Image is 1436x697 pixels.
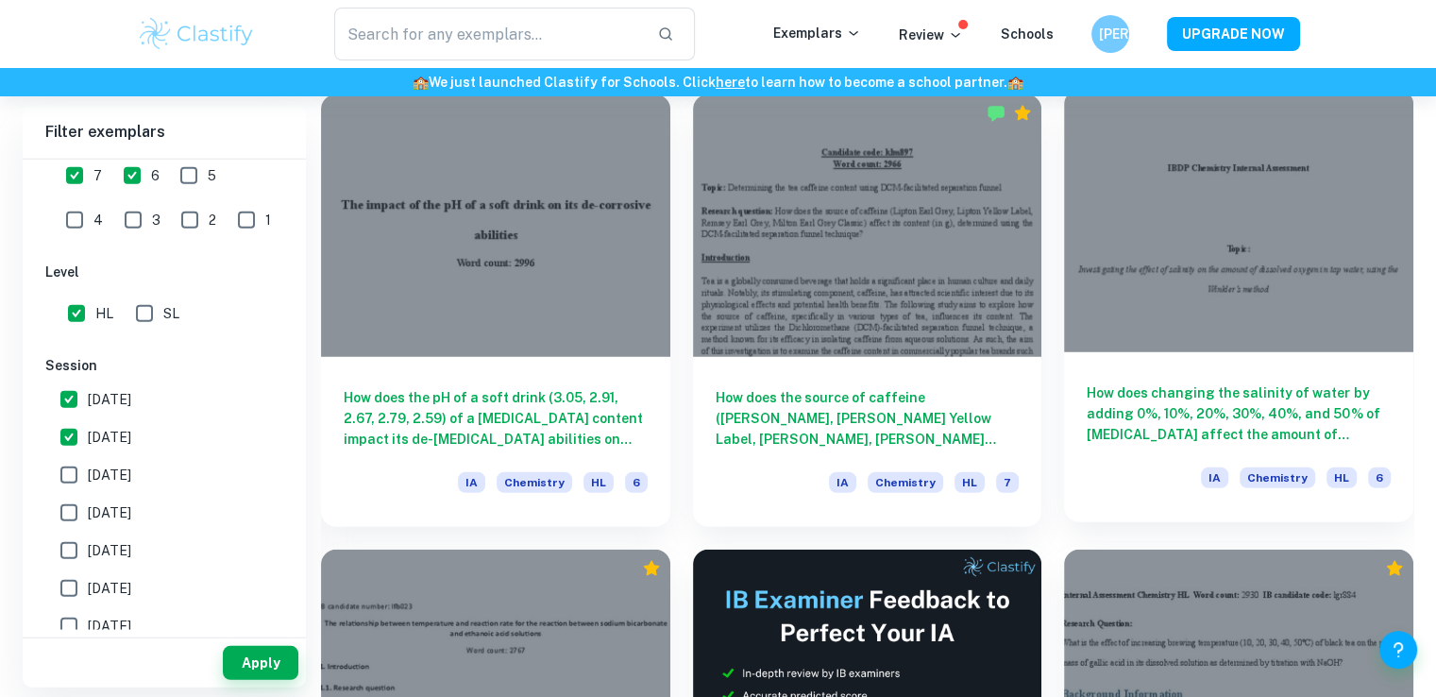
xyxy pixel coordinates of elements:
span: 3 [152,210,160,230]
span: Chemistry [497,472,572,493]
a: How does the source of caffeine ([PERSON_NAME], [PERSON_NAME] Yellow Label, [PERSON_NAME], [PERSO... [693,94,1042,526]
span: 5 [208,165,216,186]
button: UPGRADE NOW [1167,17,1300,51]
a: Schools [1001,26,1054,42]
h6: Session [45,355,283,376]
div: Premium [642,559,661,578]
h6: How does the pH of a soft drink (3.05, 2.91, 2.67, 2.79, 2.59) of a [MEDICAL_DATA] content impact... [344,387,648,450]
span: [DATE] [88,427,131,448]
span: [DATE] [88,465,131,485]
span: SL [163,303,179,324]
span: 7 [996,472,1019,493]
button: Help and Feedback [1379,631,1417,669]
span: [DATE] [88,578,131,599]
img: Clastify logo [137,15,257,53]
span: [DATE] [88,502,131,523]
span: 4 [93,210,103,230]
span: 7 [93,165,102,186]
a: here [716,75,745,90]
input: Search for any exemplars... [334,8,643,60]
h6: How does changing the salinity of water by adding 0%, 10%, 20%, 30%, 40%, and 50% of [MEDICAL_DAT... [1087,382,1391,445]
span: HL [955,472,985,493]
span: 🏫 [1007,75,1023,90]
button: [PERSON_NAME] [1091,15,1129,53]
span: 2 [209,210,216,230]
span: HL [95,303,113,324]
p: Exemplars [773,23,861,43]
div: Premium [1013,104,1032,123]
span: 6 [625,472,648,493]
h6: We just launched Clastify for Schools. Click to learn how to become a school partner. [4,72,1432,93]
img: Marked [987,104,1005,123]
span: Chemistry [868,472,943,493]
h6: [PERSON_NAME] [1099,24,1121,44]
span: 1 [265,210,271,230]
a: How does changing the salinity of water by adding 0%, 10%, 20%, 30%, 40%, and 50% of [MEDICAL_DAT... [1064,94,1413,526]
button: Apply [223,646,298,680]
p: Review [899,25,963,45]
span: HL [583,472,614,493]
h6: How does the source of caffeine ([PERSON_NAME], [PERSON_NAME] Yellow Label, [PERSON_NAME], [PERSO... [716,387,1020,450]
a: How does the pH of a soft drink (3.05, 2.91, 2.67, 2.79, 2.59) of a [MEDICAL_DATA] content impact... [321,94,670,526]
h6: Filter exemplars [23,106,306,159]
span: 6 [151,165,160,186]
div: Premium [1385,559,1404,578]
span: IA [458,472,485,493]
span: [DATE] [88,616,131,637]
h6: Level [45,262,283,282]
span: [DATE] [88,389,131,410]
span: Chemistry [1240,467,1315,488]
span: [DATE] [88,540,131,561]
span: 🏫 [413,75,429,90]
span: IA [829,472,856,493]
span: IA [1201,467,1228,488]
span: HL [1326,467,1357,488]
span: 6 [1368,467,1391,488]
